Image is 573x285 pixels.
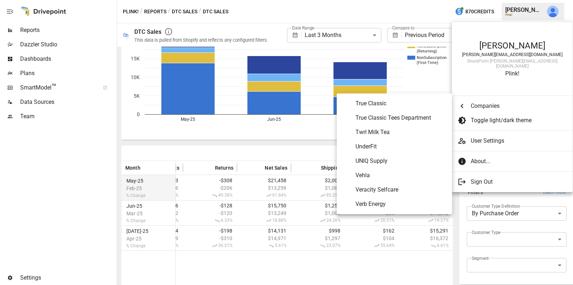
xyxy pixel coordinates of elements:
span: Toggle light/dark theme [471,116,561,125]
span: UnderFit [355,142,446,151]
div: Plink! [459,70,565,77]
span: User Settings [471,137,567,145]
span: Vehla [355,171,446,180]
span: True Classic [355,99,446,108]
span: UNIQ Supply [355,157,446,165]
div: [PERSON_NAME] [459,41,565,51]
span: Sign Out [471,178,561,186]
span: True Classic Tees Department [355,114,446,122]
span: Twrl Milk Tea [355,128,446,137]
span: About... [471,157,561,166]
span: Veracity Selfcare [355,185,446,194]
span: Companies [471,102,561,110]
div: SharePoint: [PERSON_NAME][EMAIL_ADDRESS][DOMAIN_NAME] [459,59,565,69]
span: Verb Energy [355,200,446,208]
div: [PERSON_NAME][EMAIL_ADDRESS][DOMAIN_NAME] [459,52,565,57]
